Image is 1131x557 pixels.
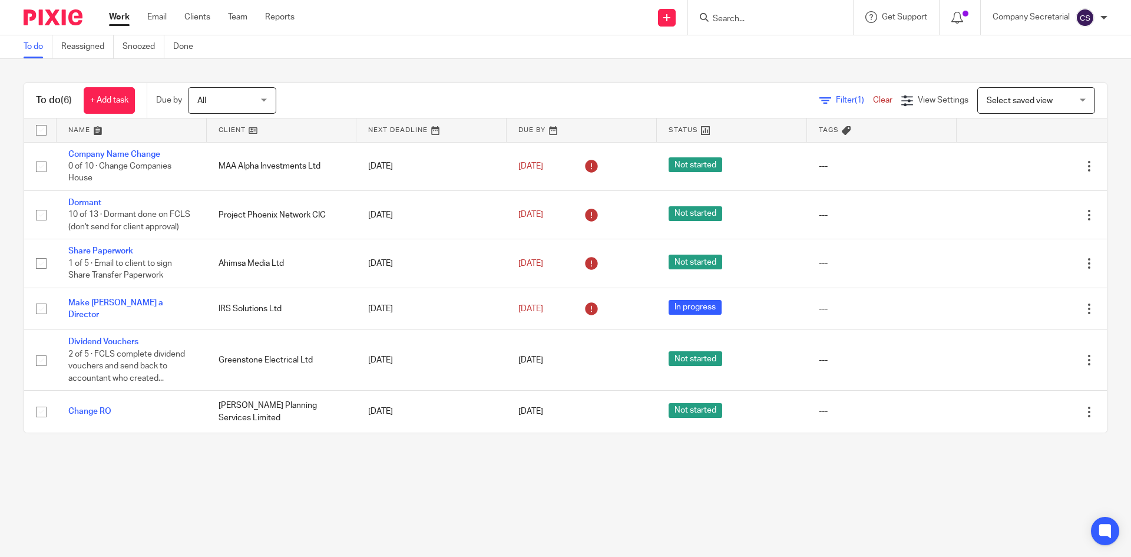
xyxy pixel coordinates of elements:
td: IRS Solutions Ltd [207,288,357,329]
span: Not started [669,255,722,269]
td: [DATE] [356,142,507,190]
a: + Add task [84,87,135,114]
img: Pixie [24,9,82,25]
a: Clear [873,96,892,104]
img: svg%3E [1076,8,1094,27]
span: [DATE] [518,162,543,170]
a: Email [147,11,167,23]
span: Tags [819,127,839,133]
span: 2 of 5 · FCLS complete dividend vouchers and send back to accountant who created... [68,350,185,383]
a: To do [24,35,52,58]
div: --- [819,303,945,315]
span: [DATE] [518,305,543,313]
td: Ahimsa Media Ltd [207,239,357,288]
div: --- [819,160,945,172]
span: Not started [669,206,722,221]
a: Snoozed [123,35,164,58]
span: Select saved view [987,97,1053,105]
a: Clients [184,11,210,23]
div: --- [819,406,945,417]
a: Work [109,11,130,23]
span: (6) [61,95,72,105]
a: Team [228,11,247,23]
td: [DATE] [356,391,507,433]
td: [PERSON_NAME] Planning Services Limited [207,391,357,433]
span: (1) [855,96,864,104]
a: Dividend Vouchers [68,338,138,346]
a: Dormant [68,199,101,207]
p: Due by [156,94,182,106]
span: 10 of 13 · Dormant done on FCLS (don't send for client approval) [68,211,190,232]
a: Company Name Change [68,150,160,159]
div: --- [819,209,945,221]
td: [DATE] [356,288,507,329]
td: [DATE] [356,330,507,391]
h1: To do [36,94,72,107]
span: All [197,97,206,105]
span: 1 of 5 · Email to client to sign Share Transfer Paperwork [68,259,172,280]
a: Change RO [68,407,111,416]
a: Share Paperwork [68,247,133,255]
a: Reassigned [61,35,114,58]
p: Company Secretarial [993,11,1070,23]
span: Not started [669,157,722,172]
span: [DATE] [518,211,543,219]
span: 0 of 10 · Change Companies House [68,162,171,183]
span: Get Support [882,13,927,21]
td: Project Phoenix Network CIC [207,190,357,239]
div: --- [819,354,945,366]
span: [DATE] [518,356,543,364]
td: [DATE] [356,190,507,239]
a: Make [PERSON_NAME] a Director [68,299,163,319]
td: Greenstone Electrical Ltd [207,330,357,391]
span: [DATE] [518,259,543,268]
div: --- [819,258,945,269]
span: In progress [669,300,722,315]
input: Search [712,14,818,25]
span: Not started [669,403,722,418]
span: Not started [669,351,722,366]
span: Filter [836,96,873,104]
span: [DATE] [518,408,543,416]
a: Reports [265,11,295,23]
td: MAA Alpha Investments Ltd [207,142,357,190]
a: Done [173,35,202,58]
span: View Settings [918,96,968,104]
td: [DATE] [356,239,507,288]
